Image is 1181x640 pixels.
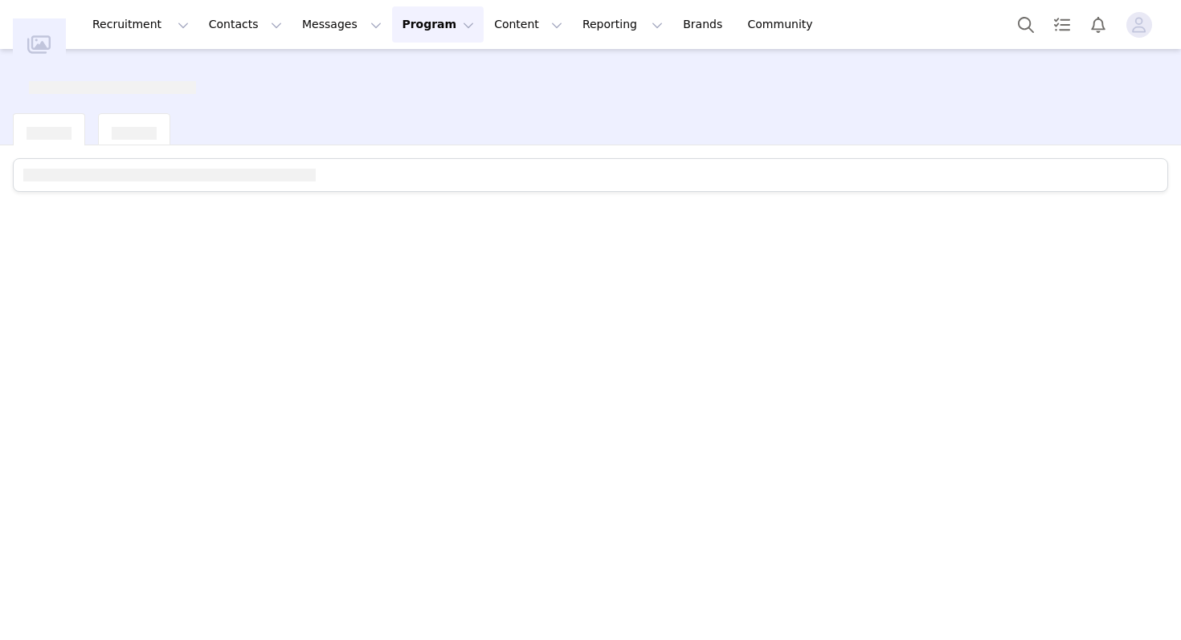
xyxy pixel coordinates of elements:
[29,68,196,94] div: [object Object]
[1044,6,1080,43] a: Tasks
[27,114,72,140] div: [object Object]
[573,6,672,43] button: Reporting
[83,6,198,43] button: Recruitment
[199,6,292,43] button: Contacts
[738,6,830,43] a: Community
[1008,6,1044,43] button: Search
[1131,12,1146,38] div: avatar
[112,114,157,140] div: [object Object]
[1117,12,1168,38] button: Profile
[392,6,484,43] button: Program
[484,6,572,43] button: Content
[1081,6,1116,43] button: Notifications
[673,6,737,43] a: Brands
[292,6,391,43] button: Messages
